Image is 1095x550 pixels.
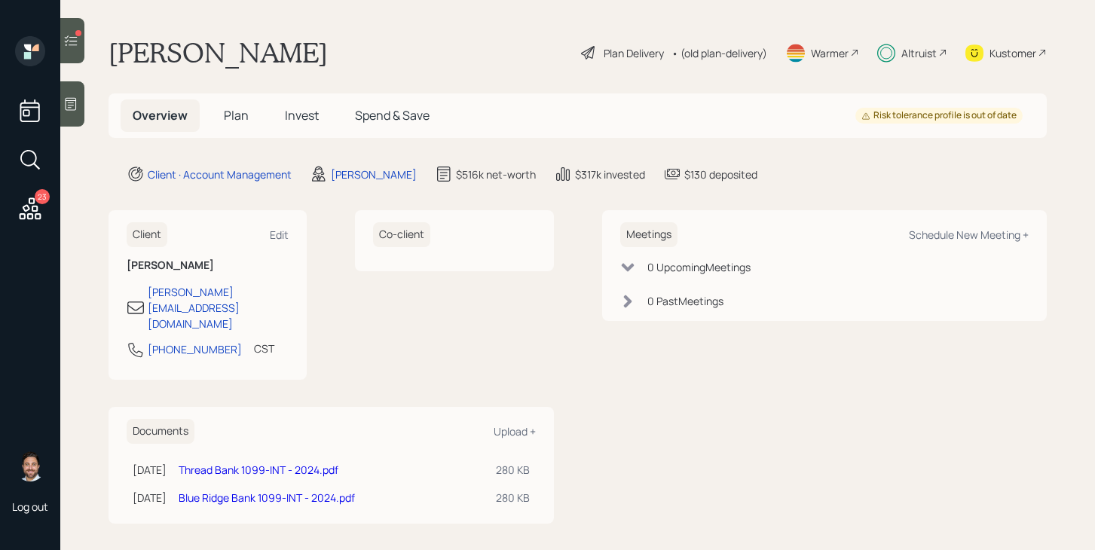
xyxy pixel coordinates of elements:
div: Altruist [901,45,937,61]
span: Plan [224,107,249,124]
span: Overview [133,107,188,124]
div: 0 Past Meeting s [647,293,723,309]
div: Kustomer [989,45,1036,61]
div: [DATE] [133,462,167,478]
a: Blue Ridge Bank 1099-INT - 2024.pdf [179,490,355,505]
div: [PERSON_NAME][EMAIL_ADDRESS][DOMAIN_NAME] [148,284,289,332]
div: Plan Delivery [604,45,664,61]
div: Client · Account Management [148,167,292,182]
div: CST [254,341,274,356]
div: Warmer [811,45,849,61]
h6: Meetings [620,222,677,247]
div: Risk tolerance profile is out of date [861,109,1017,122]
div: [PERSON_NAME] [331,167,417,182]
div: 23 [35,189,50,204]
div: • (old plan-delivery) [671,45,767,61]
h1: [PERSON_NAME] [109,36,328,69]
h6: Client [127,222,167,247]
div: Upload + [494,424,536,438]
div: Schedule New Meeting + [909,228,1029,242]
div: [PHONE_NUMBER] [148,341,242,357]
a: Thread Bank 1099-INT - 2024.pdf [179,463,338,477]
div: $317k invested [575,167,645,182]
h6: [PERSON_NAME] [127,259,289,272]
span: Spend & Save [355,107,430,124]
div: 280 KB [496,490,530,506]
div: $130 deposited [684,167,757,182]
span: Invest [285,107,319,124]
img: michael-russo-headshot.png [15,451,45,481]
div: 0 Upcoming Meeting s [647,259,751,275]
div: $516k net-worth [456,167,536,182]
h6: Co-client [373,222,430,247]
div: Log out [12,500,48,514]
div: Edit [270,228,289,242]
div: [DATE] [133,490,167,506]
h6: Documents [127,419,194,444]
div: 280 KB [496,462,530,478]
